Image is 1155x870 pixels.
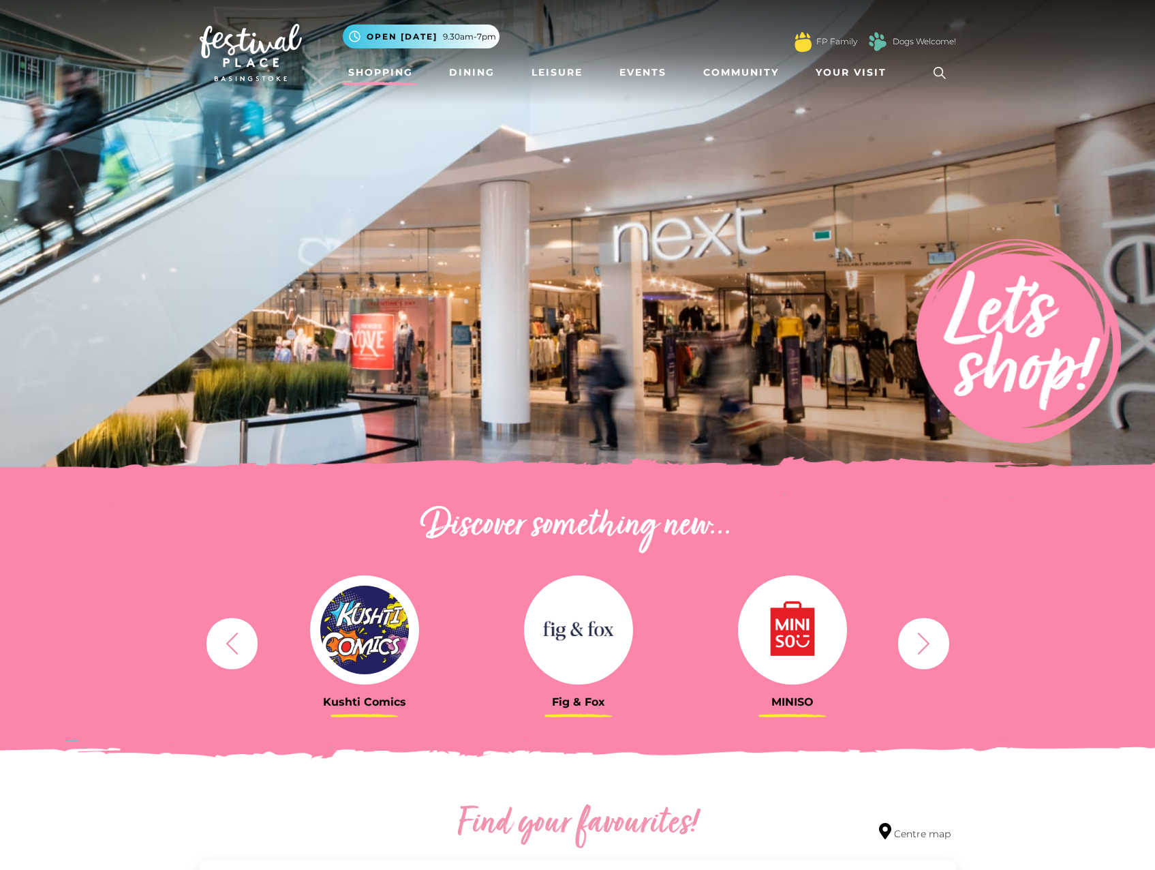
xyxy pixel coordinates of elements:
h3: Fig & Fox [482,695,675,708]
a: Fig & Fox [482,575,675,708]
a: FP Family [816,35,857,48]
h3: MINISO [696,695,889,708]
button: Open [DATE] 9.30am-7pm [343,25,499,48]
img: Festival Place Logo [200,24,302,81]
a: Events [614,60,672,85]
a: Dining [444,60,500,85]
a: Shopping [343,60,418,85]
a: Leisure [526,60,588,85]
h2: Discover something new... [200,505,956,548]
a: MINISO [696,575,889,708]
h3: Kushti Comics [268,695,461,708]
span: Your Visit [816,65,887,80]
a: Community [698,60,784,85]
a: Your Visit [810,60,899,85]
a: Dogs Welcome! [893,35,956,48]
h2: Find your favourites! [329,802,827,846]
span: 9.30am-7pm [443,31,496,43]
a: Kushti Comics [268,575,461,708]
a: Centre map [879,823,951,841]
span: Open [DATE] [367,31,437,43]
